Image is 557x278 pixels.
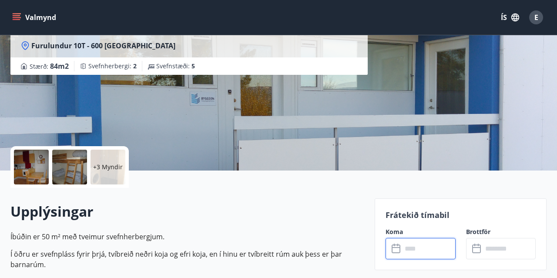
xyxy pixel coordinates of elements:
[10,202,364,221] h2: Upplýsingar
[386,228,455,236] label: Koma
[31,41,175,50] span: Furulundur 10T - 600 [GEOGRAPHIC_DATA]
[50,61,69,71] span: 84 m2
[10,10,60,25] button: menu
[88,62,137,70] span: Svefnherbergi :
[93,163,123,171] p: +3 Myndir
[30,61,69,71] span: Stærð :
[496,10,524,25] button: ÍS
[534,13,538,22] span: E
[386,209,536,221] p: Frátekið tímabil
[466,228,536,236] label: Brottför
[156,62,195,70] span: Svefnstæði :
[10,231,364,242] p: Íbúðin er 50 m² með tveimur svefnherbergjum.
[191,62,195,70] span: 5
[526,7,547,28] button: E
[133,62,137,70] span: 2
[10,249,364,270] p: Í öðru er svefn­pláss fyrir þrjá, tví­breið neðri koja og efri koja, en í hinu er tvíbreitt rúm a...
